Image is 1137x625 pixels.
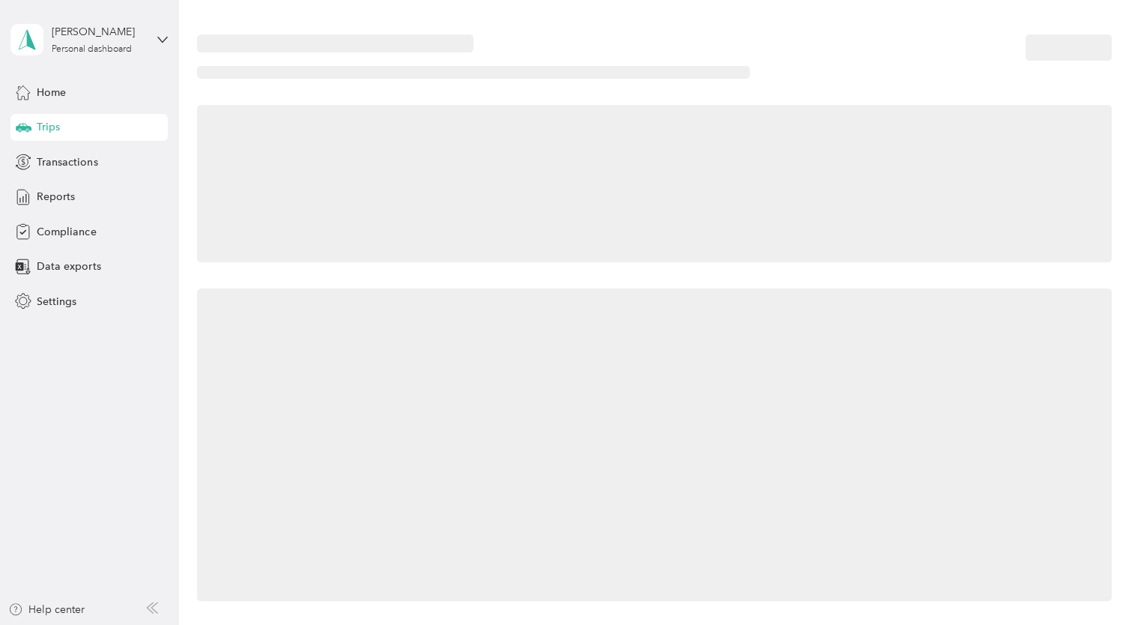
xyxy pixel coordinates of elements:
[37,259,100,274] span: Data exports
[8,602,85,618] button: Help center
[37,154,97,170] span: Transactions
[37,224,96,240] span: Compliance
[37,294,76,310] span: Settings
[37,85,66,100] span: Home
[37,189,75,205] span: Reports
[52,45,132,54] div: Personal dashboard
[1053,541,1137,625] iframe: Everlance-gr Chat Button Frame
[37,119,60,135] span: Trips
[52,24,145,40] div: [PERSON_NAME]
